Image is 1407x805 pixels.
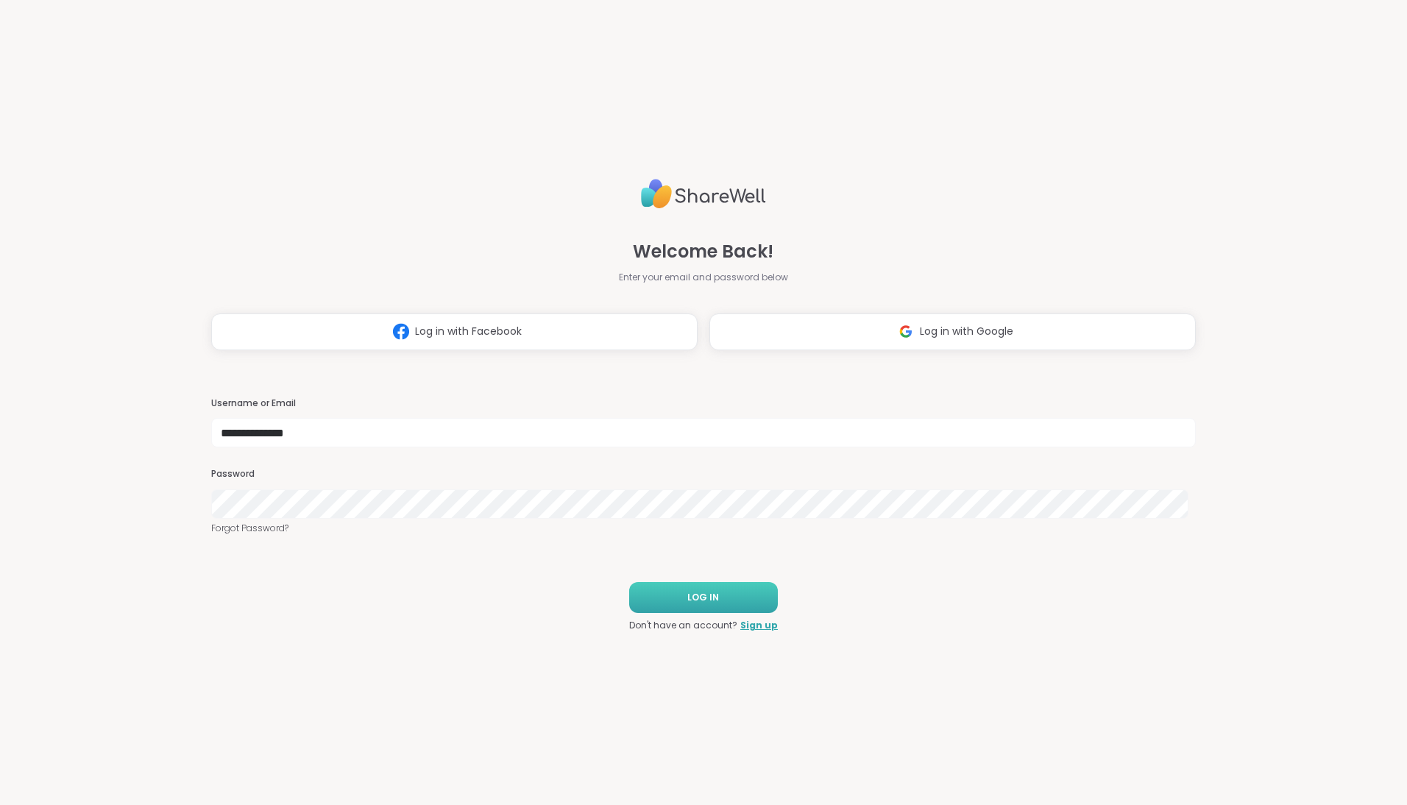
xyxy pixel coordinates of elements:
img: ShareWell Logomark [892,318,920,345]
button: Log in with Google [709,313,1196,350]
h3: Password [211,468,1196,480]
img: ShareWell Logo [641,173,766,215]
span: Welcome Back! [633,238,773,265]
h3: Username or Email [211,397,1196,410]
span: Don't have an account? [629,619,737,632]
button: LOG IN [629,582,778,613]
span: Log in with Google [920,324,1013,339]
span: LOG IN [687,591,719,604]
span: Log in with Facebook [415,324,522,339]
img: ShareWell Logomark [387,318,415,345]
button: Log in with Facebook [211,313,698,350]
a: Sign up [740,619,778,632]
span: Enter your email and password below [619,271,788,284]
a: Forgot Password? [211,522,1196,535]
